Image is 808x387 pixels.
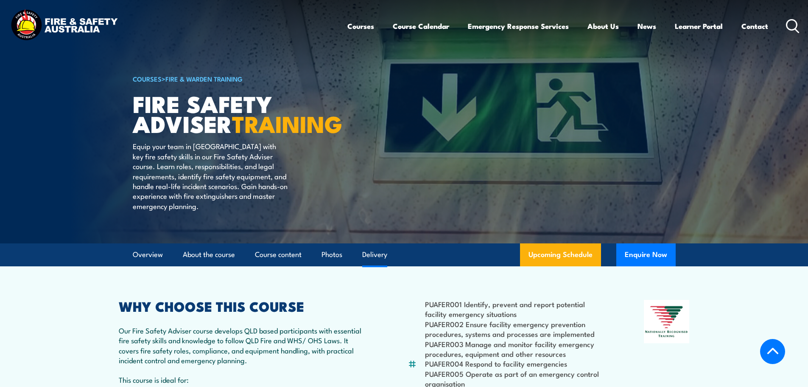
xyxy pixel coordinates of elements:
[616,243,676,266] button: Enquire Now
[322,243,342,266] a: Photos
[119,325,366,365] p: Our Fire Safety Adviser course develops QLD based participants with essential fire safety skills ...
[133,141,288,211] p: Equip your team in [GEOGRAPHIC_DATA] with key fire safety skills in our Fire Safety Adviser cours...
[425,319,603,339] li: PUAFER002 Ensure facility emergency prevention procedures, systems and processes are implemented
[741,15,768,37] a: Contact
[347,15,374,37] a: Courses
[183,243,235,266] a: About the course
[133,93,342,133] h1: FIRE SAFETY ADVISER
[425,359,603,368] li: PUAFER004 Respond to facility emergencies
[255,243,302,266] a: Course content
[644,300,690,343] img: Nationally Recognised Training logo.
[468,15,569,37] a: Emergency Response Services
[362,243,387,266] a: Delivery
[520,243,601,266] a: Upcoming Schedule
[165,74,243,83] a: Fire & Warden Training
[637,15,656,37] a: News
[119,375,366,384] p: This course is ideal for:
[587,15,619,37] a: About Us
[133,243,163,266] a: Overview
[133,73,342,84] h6: >
[675,15,723,37] a: Learner Portal
[425,299,603,319] li: PUAFER001 Identify, prevent and report potential facility emergency situations
[119,300,366,312] h2: WHY CHOOSE THIS COURSE
[393,15,449,37] a: Course Calendar
[232,105,342,141] strong: TRAINING
[133,74,162,83] a: COURSES
[425,339,603,359] li: PUAFER003 Manage and monitor facility emergency procedures, equipment and other resources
